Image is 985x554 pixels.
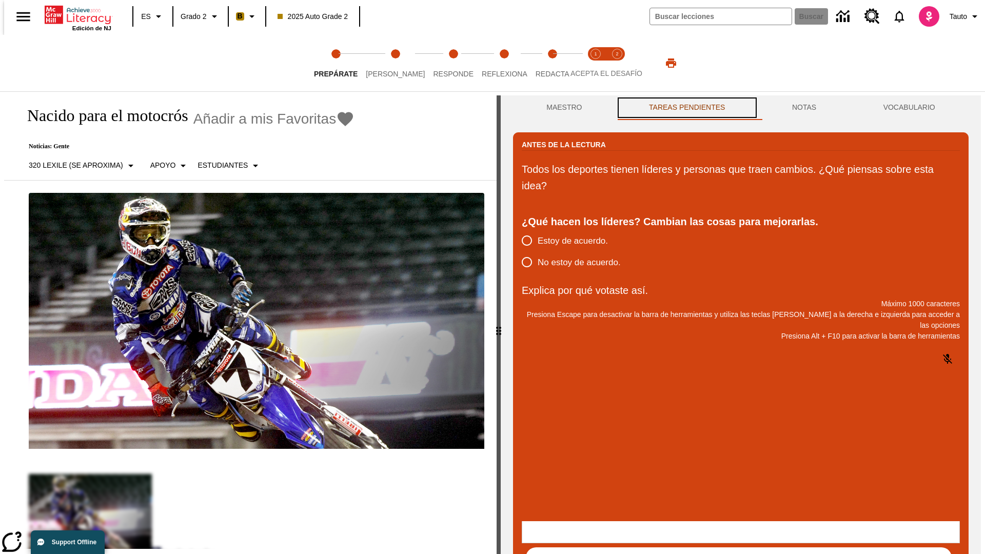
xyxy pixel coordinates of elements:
span: [PERSON_NAME] [366,70,425,78]
button: Tipo de apoyo, Apoyo [146,156,194,175]
span: No estoy de acuerdo. [538,256,621,269]
button: Reflexiona step 4 of 5 [474,35,536,91]
button: Grado: Grado 2, Elige un grado [176,7,225,26]
span: 2025 Auto Grade 2 [278,11,348,22]
span: ACEPTA EL DESAFÍO [570,69,642,77]
button: Support Offline [31,530,105,554]
button: Prepárate step 1 of 5 [306,35,366,91]
p: Noticias: Gente [16,143,354,150]
button: Redacta step 5 of 5 [527,35,578,91]
button: Escoja un nuevo avatar [913,3,945,30]
button: Acepta el desafío lee step 1 of 2 [581,35,610,91]
input: Buscar campo [650,8,792,25]
text: 2 [616,51,618,56]
div: ¿Qué hacen los líderes? Cambian las cosas para mejorarlas. [522,213,960,230]
button: Seleccionar estudiante [193,156,266,175]
div: Pulsa la tecla de intro o la barra espaciadora y luego presiona las flechas de derecha e izquierd... [497,95,501,554]
h1: Nacido para el motocrós [16,106,188,125]
img: El corredor de motocrós James Stewart vuela por los aires en su motocicleta de montaña [29,193,484,449]
p: 320 Lexile (Se aproxima) [29,160,123,171]
button: Acepta el desafío contesta step 2 of 2 [602,35,632,91]
button: Maestro [513,95,616,120]
button: Abrir el menú lateral [8,2,38,32]
p: Máximo 1000 caracteres [522,299,960,309]
div: reading [4,95,497,549]
button: Imprimir [655,54,687,72]
span: Estoy de acuerdo. [538,234,608,248]
div: activity [501,95,981,554]
button: Lenguaje: ES, Selecciona un idioma [136,7,169,26]
img: avatar image [919,6,939,27]
button: NOTAS [759,95,850,120]
span: Redacta [536,70,569,78]
span: Reflexiona [482,70,527,78]
text: 1 [594,51,597,56]
span: Tauto [950,11,967,22]
span: Responde [433,70,474,78]
p: Presiona Alt + F10 para activar la barra de herramientas [522,331,960,342]
span: Support Offline [52,539,96,546]
p: Apoyo [150,160,176,171]
span: B [238,10,243,23]
button: Haga clic para activar la función de reconocimiento de voz [935,347,960,371]
div: Portada [45,4,111,31]
div: Instructional Panel Tabs [513,95,969,120]
h2: Antes de la lectura [522,139,606,150]
p: Presiona Escape para desactivar la barra de herramientas y utiliza las teclas [PERSON_NAME] a la ... [522,309,960,331]
body: Explica por qué votaste así. Máximo 1000 caracteres Presiona Alt + F10 para activar la barra de h... [4,8,150,17]
button: Responde step 3 of 5 [425,35,482,91]
p: Estudiantes [198,160,248,171]
p: Todos los deportes tienen líderes y personas que traen cambios. ¿Qué piensas sobre esta idea? [522,161,960,194]
a: Centro de información [830,3,858,31]
span: Añadir a mis Favoritas [193,111,337,127]
a: Centro de recursos, Se abrirá en una pestaña nueva. [858,3,886,30]
span: Edición de NJ [72,25,111,31]
a: Notificaciones [886,3,913,30]
button: Añadir a mis Favoritas - Nacido para el motocrós [193,110,355,128]
button: Seleccione Lexile, 320 Lexile (Se aproxima) [25,156,141,175]
button: TAREAS PENDIENTES [616,95,759,120]
button: Lee step 2 of 5 [358,35,433,91]
button: Perfil/Configuración [945,7,985,26]
div: poll [522,230,629,273]
button: VOCABULARIO [850,95,969,120]
span: Prepárate [314,70,358,78]
span: Grado 2 [181,11,207,22]
span: ES [141,11,151,22]
button: Boost El color de la clase es anaranjado claro. Cambiar el color de la clase. [232,7,262,26]
p: Explica por qué votaste así. [522,282,960,299]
